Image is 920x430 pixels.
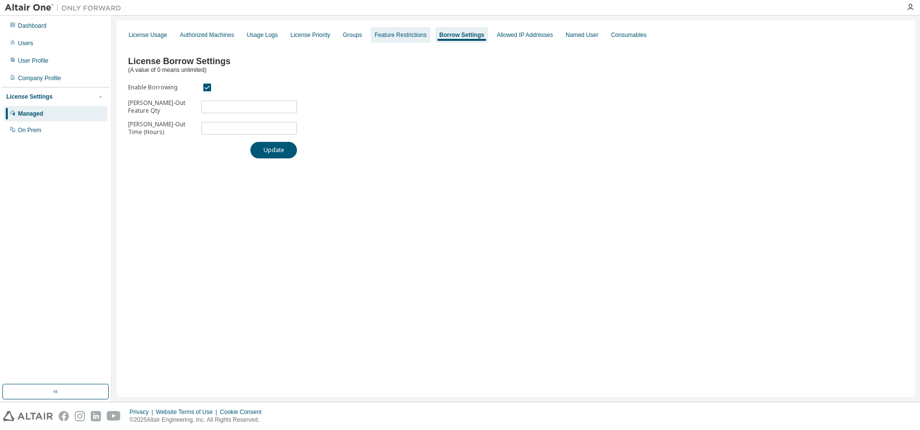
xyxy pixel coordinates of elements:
[497,31,553,39] div: Allowed IP Addresses
[128,67,206,73] span: (A value of 0 means unlimited)
[128,84,196,91] label: Enable Borrowing
[130,408,156,416] div: Privacy
[18,110,43,118] div: Managed
[130,416,267,424] p: © 2025 Altair Engineering, Inc. All Rights Reserved.
[180,31,234,39] div: Authorized Machines
[5,3,126,13] img: Altair One
[18,22,47,30] div: Dashboard
[3,411,53,421] img: altair_logo.svg
[18,126,41,134] div: On Prem
[91,411,101,421] img: linkedin.svg
[18,57,49,65] div: User Profile
[75,411,85,421] img: instagram.svg
[18,39,33,47] div: Users
[250,142,297,158] button: Update
[107,411,121,421] img: youtube.svg
[6,93,52,101] div: License Settings
[291,31,330,39] div: License Priority
[611,31,646,39] div: Consumables
[343,31,362,39] div: Groups
[128,120,196,136] label: [PERSON_NAME]-Out Time (Hours)
[18,74,61,82] div: Company Profile
[220,408,267,416] div: Cookie Consent
[59,411,69,421] img: facebook.svg
[375,31,427,39] div: Feature Restrictions
[246,31,278,39] div: Usage Logs
[439,31,484,39] div: Borrow Settings
[128,56,230,66] span: License Borrow Settings
[128,99,196,115] label: [PERSON_NAME]-Out Feature Qty
[129,31,167,39] div: License Usage
[156,408,220,416] div: Website Terms of Use
[566,31,598,39] div: Named User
